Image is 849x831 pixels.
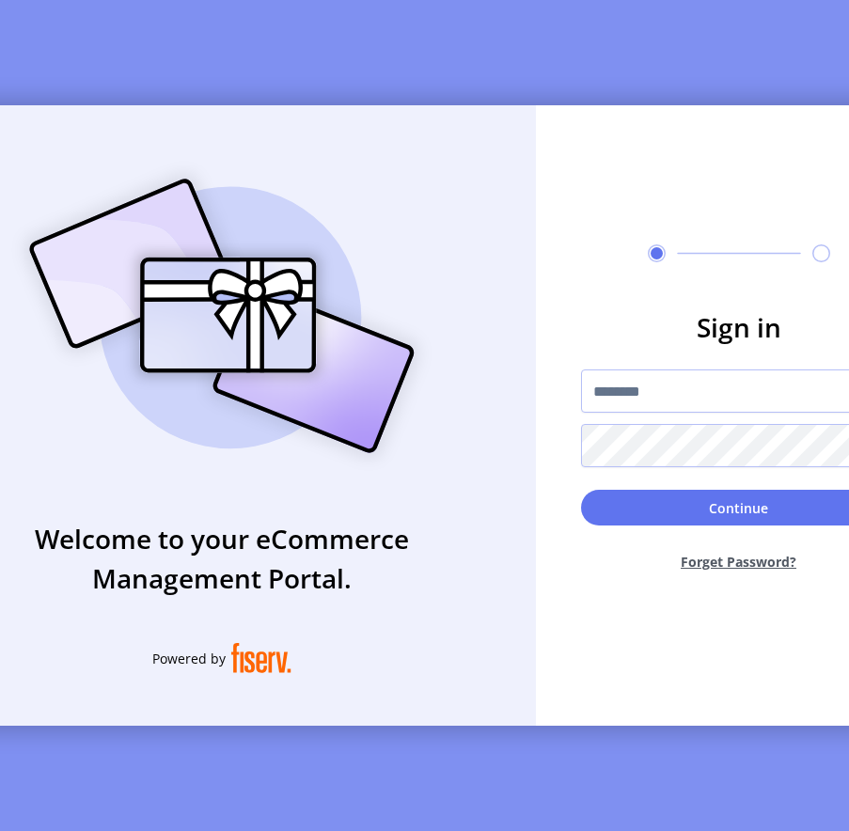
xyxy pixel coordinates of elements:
img: card_Illustration.svg [1,158,443,474]
span: Powered by [152,649,226,668]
